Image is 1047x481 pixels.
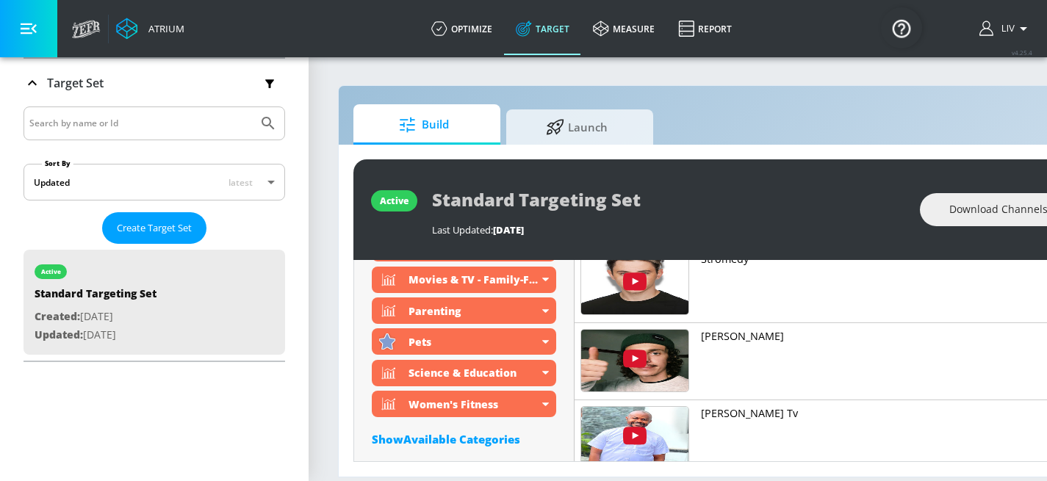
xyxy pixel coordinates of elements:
[372,360,556,386] div: Science & Education
[42,159,73,168] label: Sort By
[117,220,192,236] span: Create Target Set
[35,328,83,341] span: Updated:
[102,212,206,244] button: Create Target Set
[881,7,922,48] button: Open Resource Center
[521,109,633,145] span: Launch
[979,20,1032,37] button: Liv
[47,75,104,91] p: Target Set
[41,268,61,275] div: active
[372,432,556,446] div: ShowAvailable Categories
[35,308,156,326] p: [DATE]
[409,335,539,349] div: Pets
[24,106,285,361] div: Target Set
[143,22,184,35] div: Atrium
[409,397,539,411] div: Women's Fitness
[581,2,666,55] a: measure
[368,107,480,142] span: Build
[24,59,285,107] div: Target Set
[380,195,409,207] div: active
[34,176,70,189] div: Updated
[116,18,184,40] a: Atrium
[432,223,905,236] div: Last Updated:
[372,391,556,417] div: Women's Fitness
[29,114,252,133] input: Search by name or Id
[372,267,556,293] div: Movies & TV - Family-Friendly
[24,244,285,361] nav: list of Target Set
[35,326,156,344] p: [DATE]
[581,330,688,391] img: UU7zsxKqd5MicTf4VhS9Y74g
[493,223,524,236] span: [DATE]
[504,2,581,55] a: Target
[409,272,539,286] div: Movies & TV - Family-Friendly
[229,176,253,189] span: latest
[372,297,556,324] div: Parenting
[1012,48,1032,57] span: v 4.25.4
[581,253,688,314] img: UUZhUolzN9vMdkjWrnT9DQ2A
[35,309,80,323] span: Created:
[420,2,504,55] a: optimize
[996,23,1015,34] span: login as: liv.ho@zefr.com
[409,366,539,380] div: Science & Education
[35,286,156,308] div: Standard Targeting Set
[372,328,556,355] div: Pets
[581,407,688,469] img: UUypAoMCRQuNL2RBwy-x4oQg
[24,250,285,355] div: activeStandard Targeting SetCreated:[DATE]Updated:[DATE]
[409,304,539,318] div: Parenting
[666,2,744,55] a: Report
